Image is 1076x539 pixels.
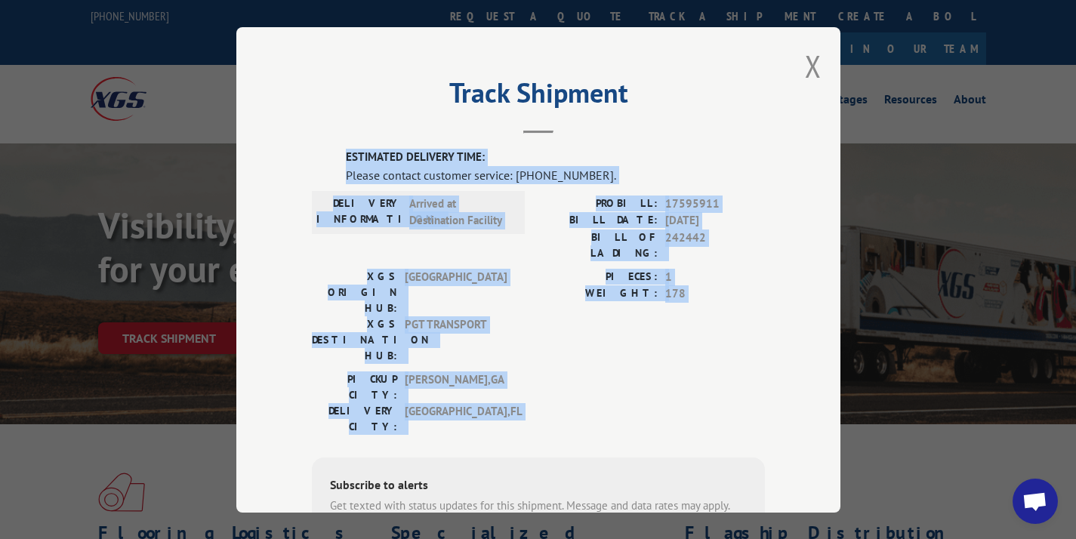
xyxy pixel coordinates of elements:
[312,402,397,434] label: DELIVERY CITY:
[405,371,507,402] span: [PERSON_NAME] , GA
[316,195,402,229] label: DELIVERY INFORMATION:
[330,497,747,531] div: Get texted with status updates for this shipment. Message and data rates may apply. Message frequ...
[312,82,765,111] h2: Track Shipment
[538,195,658,212] label: PROBILL:
[538,212,658,229] label: BILL DATE:
[312,268,397,316] label: XGS ORIGIN HUB:
[1013,479,1058,524] div: Open chat
[330,475,747,497] div: Subscribe to alerts
[665,285,765,303] span: 178
[346,149,765,166] label: ESTIMATED DELIVERY TIME:
[405,316,507,363] span: PGT TRANSPORT
[665,268,765,285] span: 1
[665,212,765,229] span: [DATE]
[538,285,658,303] label: WEIGHT:
[405,268,507,316] span: [GEOGRAPHIC_DATA]
[312,371,397,402] label: PICKUP CITY:
[346,165,765,183] div: Please contact customer service: [PHONE_NUMBER].
[665,195,765,212] span: 17595911
[538,229,658,260] label: BILL OF LADING:
[805,46,822,86] button: Close modal
[405,402,507,434] span: [GEOGRAPHIC_DATA] , FL
[409,195,511,229] span: Arrived at Destination Facility
[312,316,397,363] label: XGS DESTINATION HUB:
[665,229,765,260] span: 242442
[538,268,658,285] label: PIECES:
